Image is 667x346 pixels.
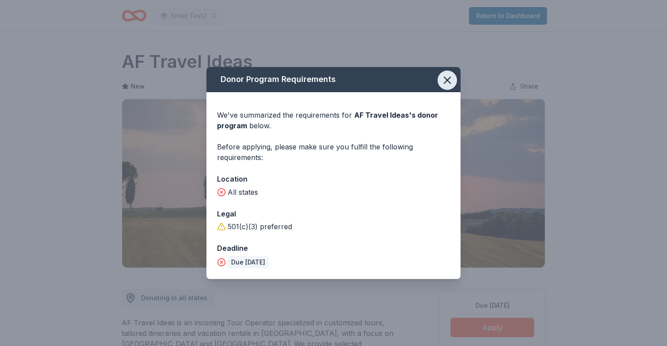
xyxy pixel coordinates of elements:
div: Before applying, please make sure you fulfill the following requirements: [217,141,450,163]
div: Deadline [217,242,450,254]
div: Legal [217,208,450,220]
div: All states [217,187,450,197]
div: 501(c)(3) preferred [217,221,450,232]
div: We've summarized the requirements for below. [217,110,450,131]
div: Donor Program Requirements [206,67,461,92]
div: Location [217,173,450,185]
div: Due [DATE] [228,256,269,268]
